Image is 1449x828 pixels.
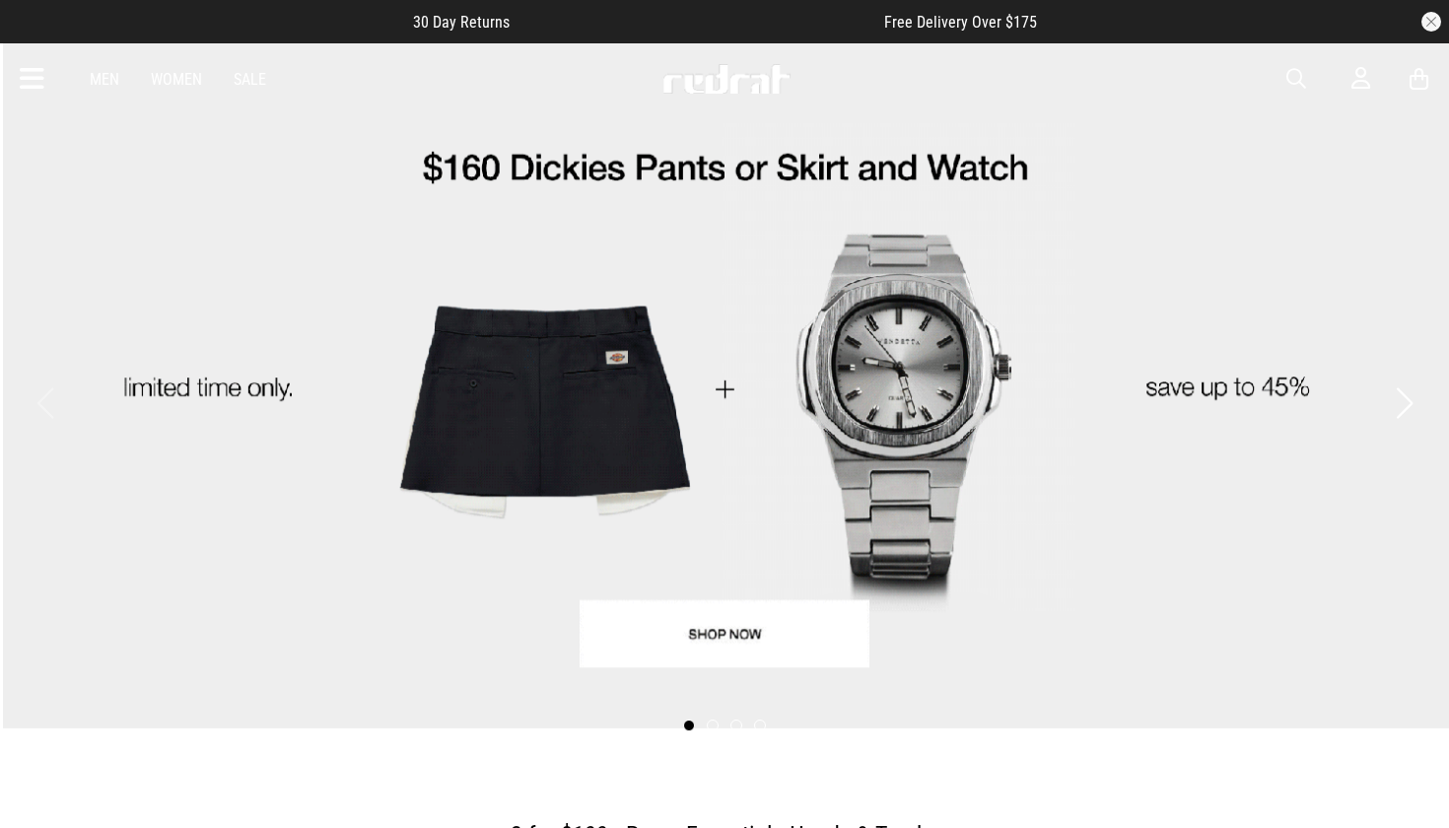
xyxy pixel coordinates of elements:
span: Free Delivery Over $175 [884,13,1037,32]
img: Redrat logo [661,64,792,94]
span: 30 Day Returns [413,13,510,32]
button: Previous slide [32,381,58,425]
iframe: Customer reviews powered by Trustpilot [549,12,845,32]
a: Sale [234,70,266,89]
button: Next slide [1391,381,1417,425]
a: Women [151,70,202,89]
a: Men [90,70,119,89]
